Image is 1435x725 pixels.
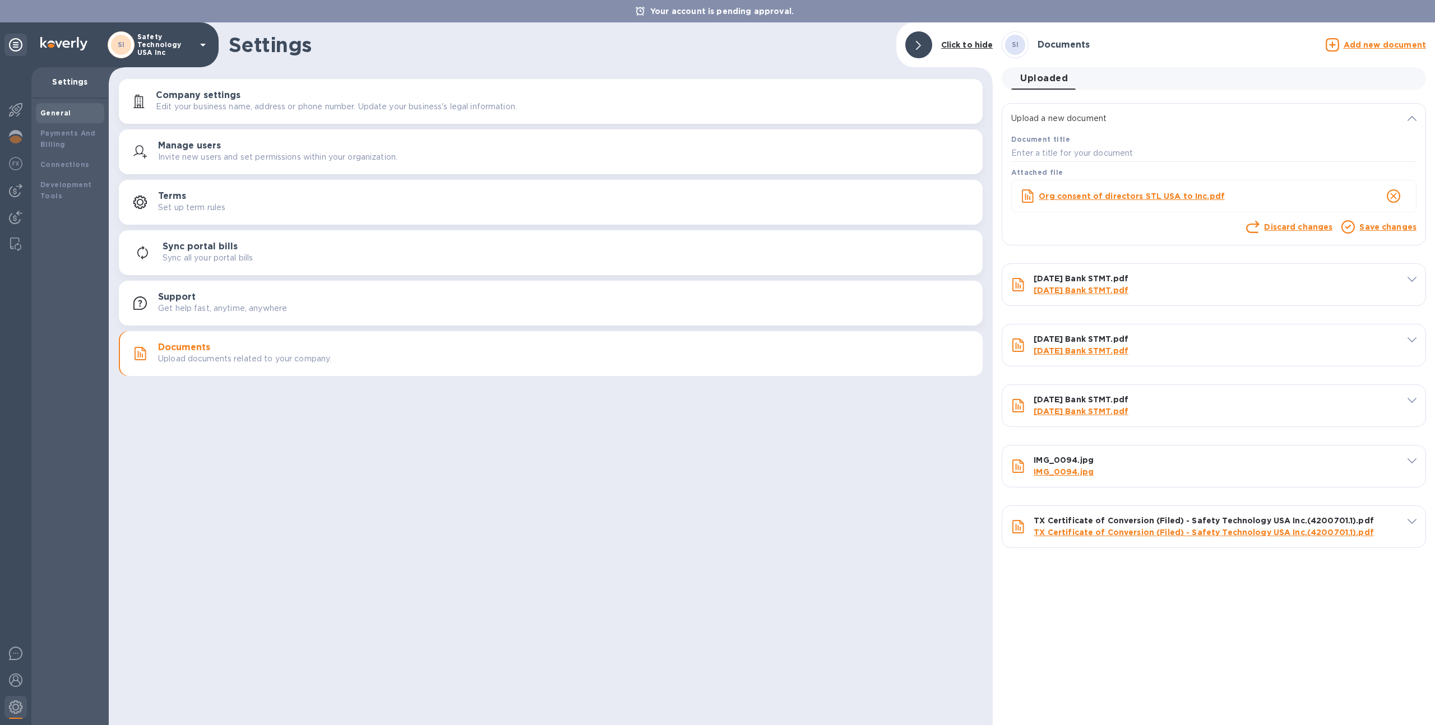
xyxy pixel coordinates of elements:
a: [DATE] Bank STMT.pdf [1034,407,1128,416]
button: DocumentsUpload documents related to your company. [119,331,983,376]
h3: Documents [1038,40,1090,50]
h1: Settings [229,33,887,57]
h3: Manage users [158,141,221,151]
img: Foreign exchange [9,157,22,170]
a: [DATE] Bank STMT.pdf [1034,346,1128,355]
p: Your account is pending approval. [645,6,799,17]
button: Sync portal billsSync all your portal bills [119,230,983,275]
b: Development Tools [40,180,91,200]
u: Add new document [1344,40,1426,49]
b: [DATE] Bank STMT.pdf [1034,334,1128,343]
h3: Terms [158,191,186,202]
p: Upload documents related to your company. [158,353,331,365]
p: Set up term rules [158,202,225,213]
button: TermsSet up term rules [119,180,983,225]
p: Edit your business name, address or phone number. Update your business's legal information. [156,101,517,113]
b: IMG_0094.jpg [1034,456,1094,464]
input: Enter a title for your document [1011,145,1417,162]
h3: Documents [158,342,210,353]
b: Document title [1011,135,1070,143]
b: SI [118,40,125,49]
b: TX Certificate of Conversion (Filed) - Safety Technology USA Inc.(4200701.1).pdf [1034,516,1374,525]
button: SupportGet help fast, anytime, anywhere [119,281,983,326]
a: IMG_0094.jpg [1034,467,1094,476]
b: Org consent of directors STL USA to Inc.pdf [1039,192,1225,201]
div: Unpin categories [4,34,27,56]
b: Connections [40,160,89,169]
p: Sync all your portal bills [163,252,253,264]
img: Logo [40,37,87,50]
h3: Company settings [156,90,240,101]
b: Payments And Billing [40,129,96,148]
b: Attached file [1011,168,1063,176]
b: [DATE] Bank STMT.pdf [1034,395,1128,404]
button: Company settingsEdit your business name, address or phone number. Update your business's legal in... [119,79,983,124]
a: TX Certificate of Conversion (Filed) - Safety Technology USA Inc.(4200701.1).pdf [1034,528,1374,537]
b: SI [1012,40,1019,49]
h3: Support [158,292,196,303]
b: General [40,109,71,117]
p: Get help fast, anytime, anywhere [158,303,287,314]
h3: Sync portal bills [163,241,238,252]
p: Safety Technology USA Inc [137,33,193,57]
a: Save changes [1359,222,1417,231]
button: Manage usersInvite new users and set permissions within your organization. [119,129,983,174]
b: Click to hide [941,40,993,49]
a: [DATE] Bank STMT.pdf [1034,286,1128,295]
span: Uploaded [1020,71,1068,86]
b: [DATE] Bank STMT.pdf [1034,274,1128,283]
p: Upload a new document [1011,113,1197,124]
a: Discard changes [1264,222,1332,231]
p: Invite new users and set permissions within your organization. [158,151,397,163]
p: Settings [40,76,100,87]
button: close [1380,183,1407,210]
